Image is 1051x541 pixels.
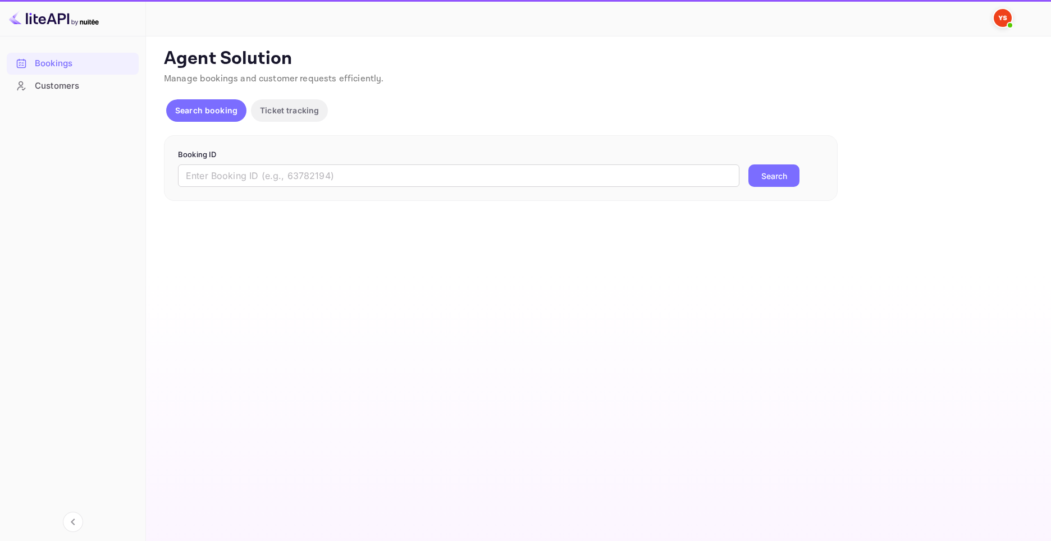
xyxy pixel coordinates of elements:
[35,57,133,70] div: Bookings
[35,80,133,93] div: Customers
[175,104,237,116] p: Search booking
[994,9,1012,27] img: Yandex Support
[164,48,1031,70] p: Agent Solution
[178,164,739,187] input: Enter Booking ID (e.g., 63782194)
[164,73,384,85] span: Manage bookings and customer requests efficiently.
[63,512,83,532] button: Collapse navigation
[178,149,824,161] p: Booking ID
[7,53,139,74] a: Bookings
[7,53,139,75] div: Bookings
[7,75,139,96] a: Customers
[9,9,99,27] img: LiteAPI logo
[748,164,799,187] button: Search
[260,104,319,116] p: Ticket tracking
[7,75,139,97] div: Customers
